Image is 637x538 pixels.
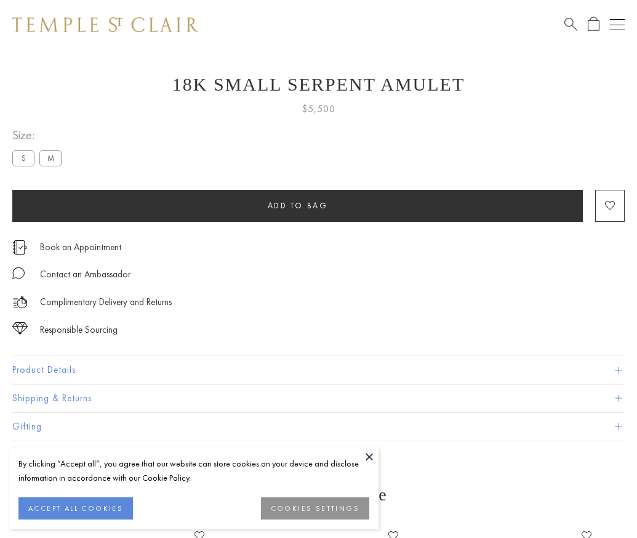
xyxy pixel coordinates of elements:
[12,295,28,310] img: icon_delivery.svg
[18,457,369,485] div: By clicking “Accept all”, you agree that our website can store cookies on your device and disclos...
[302,101,335,117] span: $5,500
[40,322,118,338] div: Responsible Sourcing
[12,190,583,222] button: Add to bag
[12,240,27,255] img: icon_appointment.svg
[261,497,369,520] button: COOKIES SETTINGS
[18,497,133,520] button: ACCEPT ALL COOKIES
[40,295,172,310] p: Complimentary Delivery and Returns
[12,322,28,335] img: icon_sourcing.svg
[12,150,34,166] label: S
[12,267,25,279] img: MessageIcon-01_2.svg
[564,17,577,32] a: Search
[39,150,62,166] label: M
[12,125,66,145] span: Size:
[40,240,121,254] a: Book an Appointment
[268,200,328,211] span: Add to bag
[12,356,625,384] button: Product Details
[12,413,625,441] button: Gifting
[12,74,625,95] h1: 18K Small Serpent Amulet
[12,17,198,32] img: Temple St. Clair
[588,17,599,32] a: Open Shopping Bag
[40,267,130,282] div: Contact an Ambassador
[12,385,625,412] button: Shipping & Returns
[610,17,625,32] button: Open navigation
